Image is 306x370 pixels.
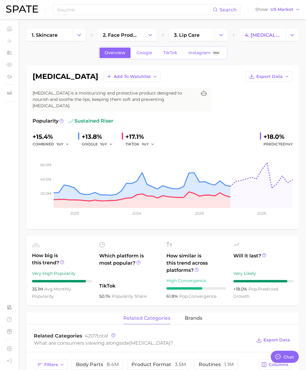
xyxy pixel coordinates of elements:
span: Filters [44,362,58,367]
tspan: 2025 [195,211,204,216]
span: Popularity [33,117,58,125]
span: Export Data [256,74,283,79]
div: Very High Popularity [32,270,92,277]
div: High Convergence [166,277,226,284]
input: Search here for a brand, industry, or ingredient [57,5,213,15]
span: 61.8% [166,294,179,299]
span: 3.5m [175,362,186,367]
span: 8.4m [107,362,119,367]
span: 4207 [85,333,97,339]
span: 1.1m [224,362,234,367]
button: YoY [142,141,155,148]
div: TIKTOK [125,141,159,148]
button: Change Category [73,29,86,41]
span: 4. [MEDICAL_DATA] [245,32,281,38]
span: YoY [56,141,63,147]
span: 3. lip care [174,32,200,38]
span: [MEDICAL_DATA] [129,340,170,346]
span: related categories [123,316,170,321]
div: +15.4% [33,132,73,141]
span: Beta [213,50,219,55]
div: +18.0% [263,132,293,141]
span: +18.0% [233,286,248,292]
a: 4. [MEDICAL_DATA] [240,29,286,41]
div: What are consumers viewing alongside ? [34,339,252,347]
span: How similar is this trend across platforms? [166,252,226,274]
span: YoY [100,141,107,147]
span: Google [137,50,152,55]
span: Instagram [188,50,210,55]
span: [MEDICAL_DATA] is a moisturizing and protective product designed to nourish and soothe the lips, ... [33,90,197,109]
span: 50.1% [99,294,112,299]
span: Related Categories [34,333,82,339]
button: ShowUS Market [254,6,301,14]
div: combined [33,141,73,148]
tspan: 2023 [70,211,79,216]
a: 1. skincare [27,29,73,41]
a: 2. face products [98,29,144,41]
span: convergence [179,294,216,299]
div: 6 / 10 [166,287,226,290]
a: TikTok [158,48,182,58]
button: Change Category [144,29,157,41]
span: Export Data [263,337,290,343]
span: 35.1m [32,286,44,292]
abbr: popularity index [179,294,188,299]
a: Log out. Currently logged in with e-mail yumi.toki@spate.nyc. [5,356,14,365]
span: predicted growth [233,286,278,299]
span: brands [185,316,202,321]
span: TikTok [99,282,159,290]
div: GOOGLE [82,141,117,148]
span: YoY [286,142,293,146]
span: sustained riser [68,117,113,125]
span: Overview [105,50,125,55]
span: Predicted [263,141,293,148]
span: TikTok [163,50,177,55]
span: US Market [270,8,293,11]
div: Very Likely [233,270,293,277]
span: body parts [76,362,119,367]
span: routines [199,362,234,367]
abbr: popularity index [248,286,258,292]
button: Filters [34,359,68,370]
span: popularity share [112,294,147,299]
div: 9 / 10 [32,280,92,282]
div: 9 / 10 [233,280,293,282]
button: Change Category [286,29,299,41]
tspan: 2026 [257,211,266,216]
span: Columns [269,362,288,367]
a: InstagramBeta [183,48,226,58]
span: Which platform is most popular? [99,252,159,279]
span: monthly popularity [32,286,71,299]
span: Search [219,7,237,13]
div: +13.8% [82,132,117,141]
button: YoY [56,141,69,148]
a: 3. lip care [169,29,215,41]
h1: [MEDICAL_DATA] [33,73,98,80]
abbr: average [44,286,54,292]
span: Add to Watchlist [114,74,151,79]
button: Export Data [255,336,292,344]
span: 1. skincare [32,32,58,38]
div: +17.1% [125,132,159,141]
a: Google [131,48,157,58]
a: Overview [99,48,131,58]
span: product format [131,362,186,367]
button: Change Category [215,29,228,41]
button: Columns [258,359,292,370]
button: Add to Watchlist [103,71,161,82]
span: How big is this trend? [32,252,92,267]
img: SPATE [6,5,38,13]
span: Will it last? [233,252,293,267]
span: 2. face products [103,32,139,38]
tspan: 2024 [132,211,141,216]
span: Show [255,8,269,11]
img: sustained riser [68,119,73,123]
button: YoY [100,141,113,148]
span: YoY [142,141,149,147]
span: total [85,333,108,339]
button: Export Data [246,71,293,82]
